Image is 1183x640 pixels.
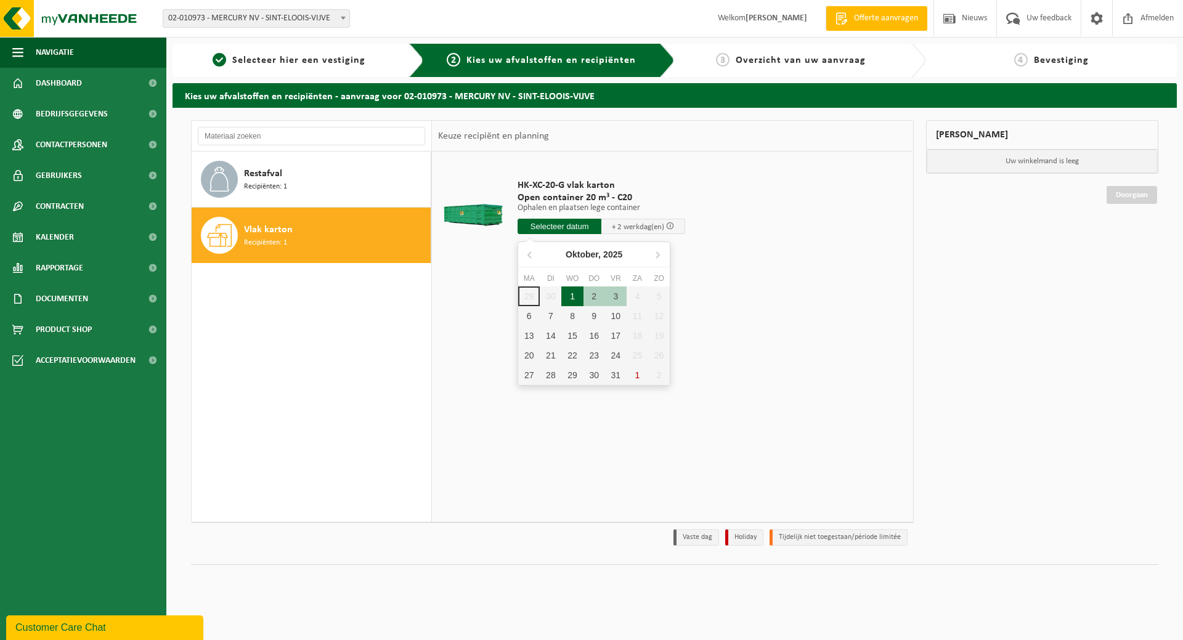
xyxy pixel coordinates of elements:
div: 20 [518,346,540,365]
div: 10 [605,306,627,326]
span: Contracten [36,191,84,222]
span: Dashboard [36,68,82,99]
p: Ophalen en plaatsen lege container [518,204,685,213]
div: 23 [583,346,605,365]
span: Gebruikers [36,160,82,191]
div: 30 [540,286,561,306]
input: Materiaal zoeken [198,127,425,145]
div: 9 [583,306,605,326]
i: 2025 [603,250,622,259]
span: Bevestiging [1034,55,1089,65]
a: Doorgaan [1107,186,1157,204]
span: Acceptatievoorwaarden [36,345,136,376]
div: 17 [605,326,627,346]
div: 22 [561,346,583,365]
span: Restafval [244,166,282,181]
span: HK-XC-20-G vlak karton [518,179,685,192]
div: 2 [583,286,605,306]
span: Selecteer hier een vestiging [232,55,365,65]
li: Holiday [725,529,763,546]
span: Kalender [36,222,74,253]
span: Navigatie [36,37,74,68]
div: zo [648,272,670,285]
span: Offerte aanvragen [851,12,921,25]
span: 02-010973 - MERCURY NV - SINT-ELOOIS-VIJVE [163,9,350,28]
span: Contactpersonen [36,129,107,160]
div: di [540,272,561,285]
div: za [627,272,648,285]
span: + 2 werkdag(en) [612,223,664,231]
span: Documenten [36,283,88,314]
input: Selecteer datum [518,219,601,234]
span: Kies uw afvalstoffen en recipiënten [466,55,636,65]
div: [PERSON_NAME] [926,120,1159,150]
div: Oktober, [561,245,627,264]
span: 02-010973 - MERCURY NV - SINT-ELOOIS-VIJVE [163,10,349,27]
li: Vaste dag [673,529,719,546]
a: 1Selecteer hier een vestiging [179,53,399,68]
div: 21 [540,346,561,365]
div: 8 [561,306,583,326]
p: Uw winkelmand is leeg [927,150,1158,173]
div: ma [518,272,540,285]
span: Rapportage [36,253,83,283]
div: 27 [518,365,540,385]
div: 24 [605,346,627,365]
span: Product Shop [36,314,92,345]
div: wo [561,272,583,285]
span: Recipiënten: 1 [244,181,287,193]
h2: Kies uw afvalstoffen en recipiënten - aanvraag voor 02-010973 - MERCURY NV - SINT-ELOOIS-VIJVE [173,83,1177,107]
div: 13 [518,326,540,346]
span: 4 [1014,53,1028,67]
div: 1 [561,286,583,306]
div: 6 [518,306,540,326]
span: 3 [716,53,730,67]
span: 1 [213,53,226,67]
span: 2 [447,53,460,67]
li: Tijdelijk niet toegestaan/période limitée [770,529,908,546]
div: do [583,272,605,285]
a: Offerte aanvragen [826,6,927,31]
div: 14 [540,326,561,346]
span: Recipiënten: 1 [244,237,287,249]
div: vr [605,272,627,285]
div: 31 [605,365,627,385]
span: Vlak karton [244,222,293,237]
button: Restafval Recipiënten: 1 [192,152,431,208]
div: 29 [561,365,583,385]
button: Vlak karton Recipiënten: 1 [192,208,431,263]
div: 28 [540,365,561,385]
div: 15 [561,326,583,346]
iframe: chat widget [6,613,206,640]
div: 16 [583,326,605,346]
div: Keuze recipiënt en planning [432,121,555,152]
span: Bedrijfsgegevens [36,99,108,129]
div: 7 [540,306,561,326]
span: Overzicht van uw aanvraag [736,55,866,65]
strong: [PERSON_NAME] [746,14,807,23]
span: Open container 20 m³ - C20 [518,192,685,204]
div: 3 [605,286,627,306]
div: 30 [583,365,605,385]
